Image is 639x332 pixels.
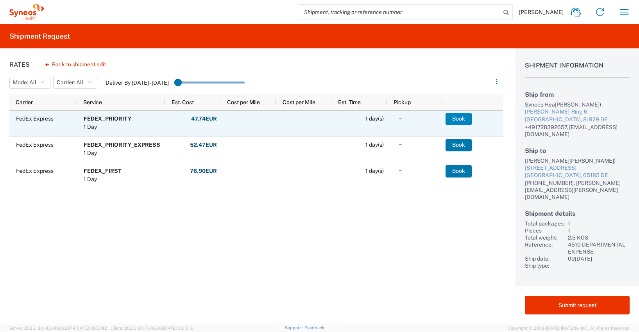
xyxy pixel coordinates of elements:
[9,32,70,41] h2: Shipment Request
[84,149,160,157] div: 1 Day
[53,77,97,89] button: Carrier: All
[16,115,54,122] span: FedEx Express
[84,175,122,183] div: 1 Day
[283,99,315,105] span: Cost per Mile
[9,77,50,89] button: Mode: All
[568,255,630,262] div: 09[DATE]
[525,157,630,164] div: [PERSON_NAME][PERSON_NAME])
[304,325,324,330] a: Feedback
[525,116,630,124] div: [GEOGRAPHIC_DATA], 81929 DE
[172,99,194,105] span: Est. Cost
[365,168,384,174] span: 1 day(s)
[525,164,630,172] div: [STREET_ADDRESS]
[227,99,260,105] span: Cost per Mile
[525,164,630,179] a: [STREET_ADDRESS][GEOGRAPHIC_DATA], 65185 DE
[568,241,630,255] div: 4510 DEPARTMENTAL EXPENSE
[9,61,30,68] h1: Rates
[191,115,217,123] strong: 47.74 EUR
[191,113,217,125] button: 47.74EUR
[84,168,122,174] b: FEDEX_FIRST
[525,241,565,255] div: Reference:
[285,325,304,330] a: Support
[83,99,102,105] span: Service
[446,165,472,178] button: Book
[190,139,217,151] button: 52.47EUR
[508,325,630,332] span: Copyright © 2009-[DATE] [DATE]tix Inc., All Rights Reserved
[338,99,361,105] span: Est. Time
[525,210,630,217] h2: Shipment details
[525,179,630,201] div: [PHONE_NUMBER], [PERSON_NAME][EMAIL_ADDRESS][PERSON_NAME][DOMAIN_NAME]
[13,79,36,86] span: Mode: All
[525,108,630,123] a: [PERSON_NAME]-Ring 6[GEOGRAPHIC_DATA], 81929 DE
[525,172,630,179] div: [GEOGRAPHIC_DATA], 65185 DE
[525,262,565,269] div: Ship type:
[525,220,565,227] div: Total packages:
[568,227,630,234] div: 1
[525,147,630,154] h2: Ship to
[16,142,54,148] span: FedEx Express
[525,91,630,98] h2: Ship from
[57,79,83,86] span: Carrier: All
[446,113,472,125] button: Book
[16,168,54,174] span: FedEx Express
[365,142,384,148] span: 1 day(s)
[190,141,217,149] strong: 52.47 EUR
[525,255,565,262] div: Ship date:
[298,5,501,20] input: Shipment, tracking or reference number
[84,142,160,148] b: FEDEX_PRIORITY_EXPRESS
[75,326,107,330] span: [DATE] 09:51:42
[16,99,33,105] span: Carrier
[190,167,217,175] strong: 76.90 EUR
[446,139,472,151] button: Book
[568,220,630,227] div: 1
[525,227,565,234] div: Pieces
[163,326,193,330] span: [DATE] 08:10:16
[525,101,630,108] div: Syneos Hea[PERSON_NAME])
[519,9,564,16] span: [PERSON_NAME]
[568,234,630,241] div: 2.5 KGS
[394,99,411,105] span: Pickup
[525,108,630,116] div: [PERSON_NAME]-Ring 6
[190,165,217,178] button: 76.90EUR
[111,326,193,330] span: Client: 2025.18.0-7346316
[9,326,107,330] span: Server: 2025.18.0-9334b682874
[84,123,131,131] div: 1 Day
[84,115,131,122] b: FEDEX_PRIORITY
[365,115,384,122] span: 1 day(s)
[106,79,169,86] label: Deliver By [DATE] - [DATE]
[525,234,565,241] div: Total weight:
[39,58,112,71] button: Back to shipment edit
[525,62,630,78] h1: Shipment Information
[525,296,630,314] button: Submit request
[525,124,630,138] div: +491728392657, [EMAIL_ADDRESS][DOMAIN_NAME]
